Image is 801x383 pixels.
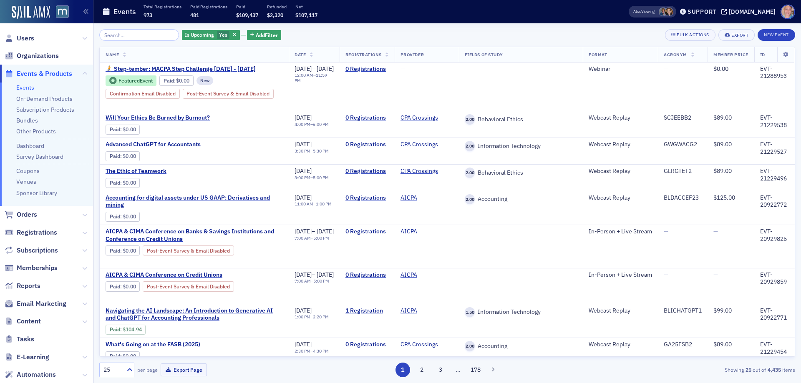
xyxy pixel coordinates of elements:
[664,168,702,175] div: GLRGTET2
[5,370,56,379] a: Automations
[159,75,194,85] div: Paid: 1 - $0
[176,78,189,84] span: $0.00
[144,4,181,10] p: Total Registrations
[295,235,311,241] time: 7:00 AM
[414,363,429,377] button: 2
[295,340,312,348] span: [DATE]
[123,353,136,359] span: $0.00
[664,341,702,348] div: GA25FSB2
[295,348,310,354] time: 2:30 PM
[317,271,334,278] span: [DATE]
[183,89,274,99] div: Post-Event Survey
[400,228,417,235] a: AICPA
[313,314,329,320] time: 2:20 PM
[106,125,140,135] div: Paid: 0 - $0
[659,8,667,16] span: Chris Dougherty
[713,65,728,73] span: $0.00
[664,114,702,122] div: SCJEEBB2
[110,180,123,186] span: :
[589,52,607,58] span: Format
[589,194,652,202] div: Webcast Replay
[106,228,283,243] a: AICPA & CIMA Conference on Banks & Savings Institutions and Conference on Credit Unions
[5,353,49,362] a: E-Learning
[295,314,310,320] time: 1:00 PM
[760,141,789,155] div: EVT-21229527
[295,228,334,235] div: –
[17,34,34,43] span: Users
[313,278,329,284] time: 5:00 PM
[123,326,142,333] span: $104.94
[713,114,732,121] span: $89.00
[465,341,475,351] span: 2.00
[295,65,334,73] div: –
[295,271,312,278] span: [DATE]
[219,31,227,38] span: Yes
[295,73,334,83] div: –
[295,271,334,279] div: –
[295,148,329,154] div: –
[345,114,389,122] a: 0 Registrations
[400,168,438,175] a: CPA Crossings
[17,210,37,219] span: Orders
[16,178,36,185] a: Venues
[345,141,389,148] a: 0 Registrations
[400,271,417,279] a: AICPA
[313,235,329,241] time: 5:00 PM
[433,363,448,377] button: 3
[110,213,123,220] span: :
[295,148,310,154] time: 3:30 PM
[475,308,541,316] span: Information Technology
[106,178,140,188] div: Paid: 0 - $0
[664,141,702,148] div: GWGWACG2
[5,228,57,237] a: Registrations
[106,325,146,335] div: Paid: 1 - $10494
[106,75,156,86] div: Featured Event
[295,228,312,235] span: [DATE]
[400,194,453,202] span: AICPA
[313,175,329,180] time: 5:00 PM
[123,126,136,133] span: $0.00
[400,141,438,148] a: CPA Crossings
[345,52,382,58] span: Registrations
[16,153,63,160] a: Survey Dashboard
[345,65,389,73] a: 0 Registrations
[106,271,246,279] span: AICPA & CIMA Conference on Credit Unions
[316,201,332,207] time: 1:00 PM
[143,281,234,291] div: Post-Event Survey
[713,271,718,278] span: —
[144,12,152,18] span: 973
[17,281,40,290] span: Reports
[664,228,668,235] span: —
[465,52,503,58] span: Fields Of Study
[295,314,329,320] div: –
[123,180,136,186] span: $0.00
[17,335,34,344] span: Tasks
[17,246,58,255] span: Subscriptions
[110,353,123,359] span: :
[110,153,123,159] span: :
[106,212,140,222] div: Paid: 0 - $0
[589,341,652,348] div: Webcast Replay
[103,365,122,374] div: 25
[118,78,153,83] div: Featured Event
[295,167,312,175] span: [DATE]
[465,168,475,178] span: 2.00
[161,363,207,376] button: Export Page
[295,175,329,180] div: –
[475,116,523,123] span: Behavioral Ethics
[295,278,334,284] div: –
[295,201,313,207] time: 11:00 AM
[106,351,140,361] div: Paid: 0 - $0
[589,141,652,148] div: Webcast Replay
[713,228,718,235] span: —
[5,34,34,43] a: Users
[345,194,389,202] a: 0 Registrations
[731,33,748,38] div: Export
[713,307,732,314] span: $99.00
[267,12,283,18] span: $2,320
[5,246,58,255] a: Subscriptions
[452,366,464,373] span: …
[744,366,753,373] strong: 25
[267,4,287,10] p: Refunded
[106,114,246,122] a: Will Your Ethics Be Burned by Burnout?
